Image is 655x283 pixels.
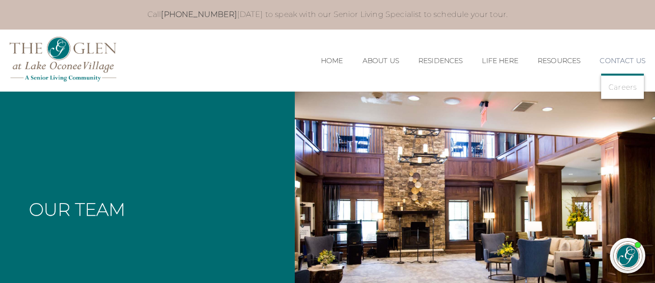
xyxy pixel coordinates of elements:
a: Careers [608,83,637,92]
a: Contact Us [600,57,645,65]
a: Resources [538,57,580,65]
img: The Glen Lake Oconee Home [10,37,116,82]
h2: Our Team [29,201,125,218]
a: About Us [363,57,399,65]
a: Home [321,57,343,65]
p: Call [DATE] to speak with our Senior Living Specialist to schedule your tour. [43,10,613,20]
a: [PHONE_NUMBER] [161,10,237,19]
img: avatar [614,242,642,270]
a: Life Here [482,57,518,65]
a: Residences [418,57,463,65]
